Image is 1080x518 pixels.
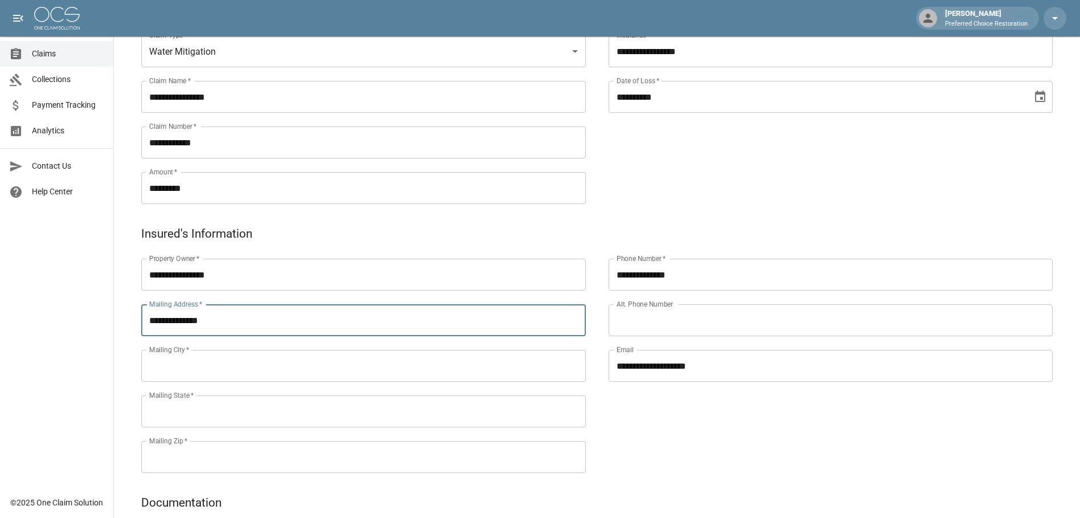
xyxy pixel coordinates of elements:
p: Preferred Choice Restoration [945,19,1028,29]
label: Mailing Address [149,299,202,309]
img: ocs-logo-white-transparent.png [34,7,80,30]
label: Claim Name [149,76,191,85]
label: Claim Number [149,121,196,131]
label: Alt. Phone Number [617,299,673,309]
div: Water Mitigation [141,35,586,67]
label: Property Owner [149,254,200,263]
label: Mailing State [149,390,194,400]
span: Analytics [32,125,104,137]
label: Mailing City [149,345,190,354]
label: Date of Loss [617,76,659,85]
label: Email [617,345,634,354]
button: open drawer [7,7,30,30]
span: Claims [32,48,104,60]
span: Payment Tracking [32,99,104,111]
span: Collections [32,74,104,85]
label: Amount [149,167,178,177]
span: Contact Us [32,160,104,172]
div: [PERSON_NAME] [941,8,1032,28]
button: Choose date, selected date is Sep 21, 2025 [1029,85,1052,108]
label: Phone Number [617,254,666,263]
span: Help Center [32,186,104,198]
div: © 2025 One Claim Solution [10,497,103,508]
label: Mailing Zip [149,436,188,446]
